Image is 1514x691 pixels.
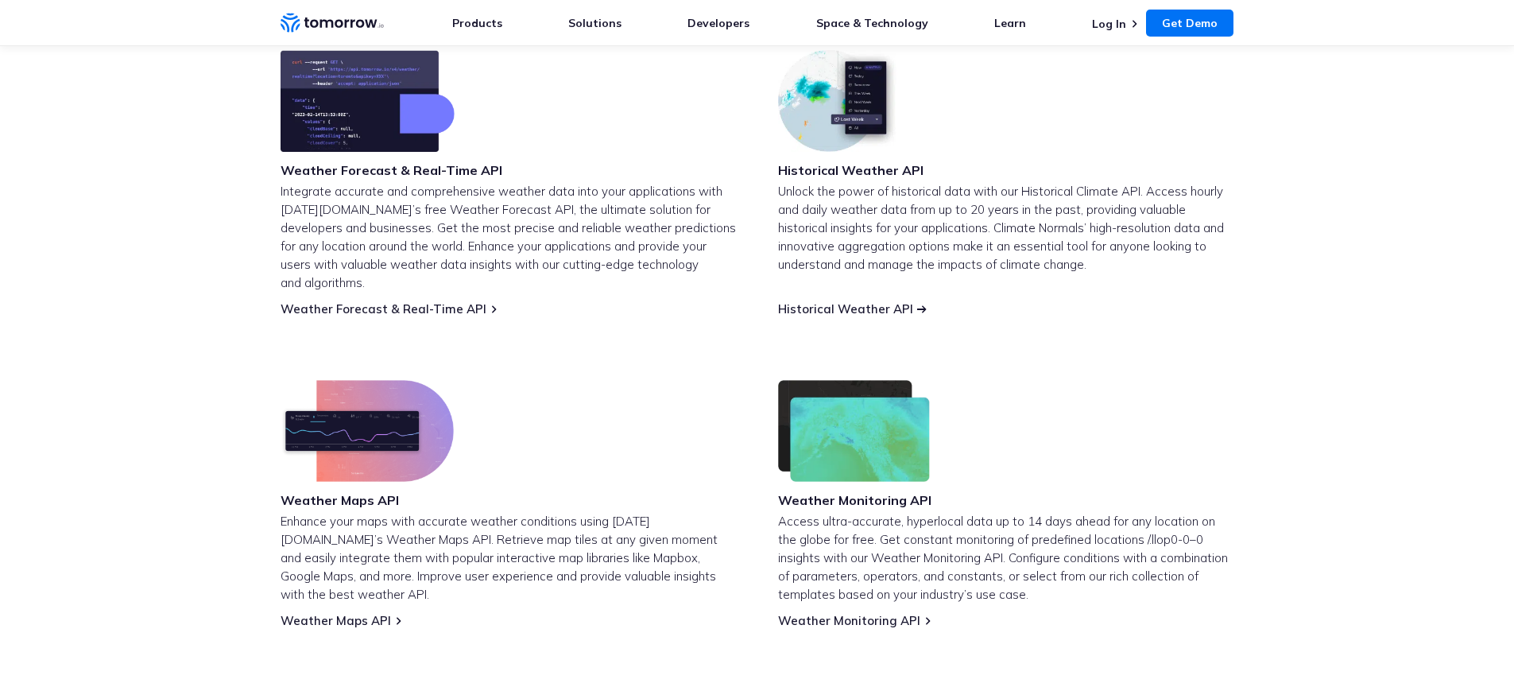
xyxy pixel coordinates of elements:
[778,182,1234,274] p: Unlock the power of historical data with our Historical Climate API. Access hourly and daily weat...
[1146,10,1233,37] a: Get Demo
[778,161,924,179] h3: Historical Weather API
[994,16,1026,30] a: Learn
[452,16,502,30] a: Products
[281,301,486,316] a: Weather Forecast & Real-Time API
[816,16,928,30] a: Space & Technology
[281,161,502,179] h3: Weather Forecast & Real-Time API
[281,613,391,628] a: Weather Maps API
[778,613,920,628] a: Weather Monitoring API
[281,182,737,292] p: Integrate accurate and comprehensive weather data into your applications with [DATE][DOMAIN_NAME]...
[281,512,737,604] p: Enhance your maps with accurate weather conditions using [DATE][DOMAIN_NAME]’s Weather Maps API. ...
[568,16,621,30] a: Solutions
[281,491,454,509] h3: Weather Maps API
[1092,17,1126,31] a: Log In
[281,11,384,35] a: Home link
[778,491,931,509] h3: Weather Monitoring API
[778,512,1234,604] p: Access ultra-accurate, hyperlocal data up to 14 days ahead for any location on the globe for free...
[687,16,749,30] a: Developers
[778,301,913,316] a: Historical Weather API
